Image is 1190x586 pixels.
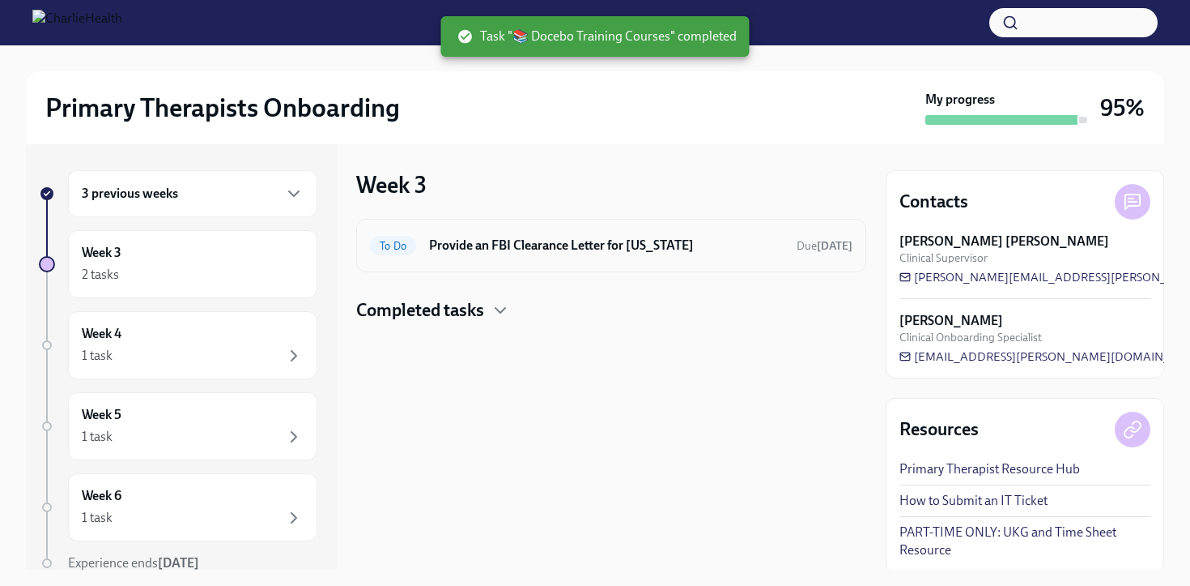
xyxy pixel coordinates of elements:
a: Week 51 task [39,392,317,460]
div: 1 task [82,428,113,446]
span: To Do [370,240,416,252]
a: Week 32 tasks [39,230,317,298]
div: 3 previous weeks [68,170,317,217]
h6: Week 4 [82,325,121,343]
span: Due [797,239,852,253]
h6: Week 3 [82,244,121,262]
h2: Primary Therapists Onboarding [45,92,400,124]
a: Week 61 task [39,473,317,541]
span: Clinical Onboarding Specialist [899,330,1042,345]
img: CharlieHealth [32,10,122,36]
strong: [DATE] [817,239,852,253]
div: 1 task [82,509,113,527]
strong: [PERSON_NAME] [PERSON_NAME] [899,233,1109,250]
a: PART-TIME ONLY: UKG and Time Sheet Resource [899,524,1150,559]
span: Task "📚 Docebo Training Courses" completed [457,28,737,45]
div: 2 tasks [82,266,119,284]
h4: Contacts [899,190,968,214]
h6: Week 5 [82,406,121,424]
h6: Week 6 [82,487,121,505]
span: Experience ends [68,555,199,571]
a: Week 41 task [39,311,317,379]
div: Completed tasks [356,298,866,323]
a: How to Submit an IT Ticket [899,492,1048,510]
h4: Resources [899,417,979,442]
h6: Provide an FBI Clearance Letter for [US_STATE] [429,237,784,255]
a: To DoProvide an FBI Clearance Letter for [US_STATE]Due[DATE] [370,233,852,259]
span: Clinical Supervisor [899,250,988,266]
span: September 4th, 2025 09:00 [797,238,852,254]
h3: 95% [1100,93,1145,122]
h6: 3 previous weeks [82,185,178,203]
h3: Week 3 [356,170,427,199]
strong: My progress [925,91,995,109]
h4: Completed tasks [356,298,484,323]
strong: [PERSON_NAME] [899,312,1003,330]
strong: [DATE] [158,555,199,571]
a: Primary Therapist Resource Hub [899,460,1080,478]
div: 1 task [82,347,113,365]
